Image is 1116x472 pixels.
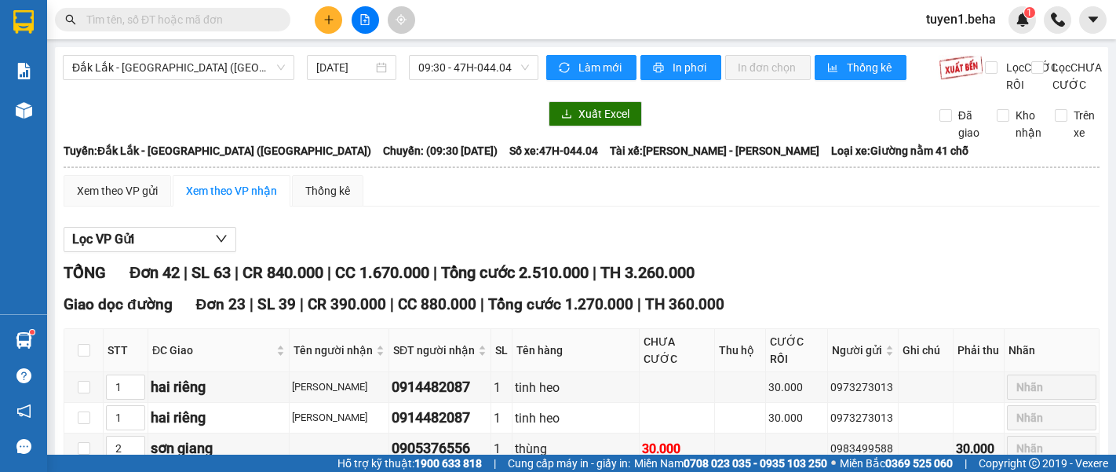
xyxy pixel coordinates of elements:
[549,101,642,126] button: downloadXuất Excel
[398,295,476,313] span: CC 880.000
[1016,13,1030,27] img: icon-new-feature
[393,342,475,359] span: SĐT người nhận
[64,227,236,252] button: Lọc VP Gửi
[16,368,31,383] span: question-circle
[673,59,709,76] span: In phơi
[127,375,144,387] span: Increase Value
[127,387,144,399] span: Decrease Value
[290,372,389,403] td: ANH SỸ
[642,439,712,459] div: 30.000
[389,403,491,434] td: 0914482087
[257,295,296,313] span: SL 39
[389,434,491,464] td: 0905376556
[1051,13,1065,27] img: phone-icon
[515,378,636,397] div: tinh heo
[830,379,895,396] div: 0973273013
[939,55,983,80] img: 9k=
[1046,59,1104,93] span: Lọc CHƯA CƯỚC
[315,6,342,34] button: plus
[127,448,144,460] span: Decrease Value
[65,14,76,25] span: search
[77,182,158,199] div: Xem theo VP gửi
[1067,107,1101,141] span: Trên xe
[186,182,277,199] div: Xem theo VP nhận
[1079,6,1107,34] button: caret-down
[215,232,228,245] span: down
[418,56,529,79] span: 09:30 - 47H-044.04
[640,329,715,372] th: CHƯA CƯỚC
[830,440,895,457] div: 0983499588
[152,342,273,359] span: ĐC Giao
[954,329,1005,372] th: Phải thu
[392,437,488,459] div: 0905376556
[815,55,906,80] button: bar-chartThống kê
[768,379,825,396] div: 30.000
[359,14,370,25] span: file-add
[480,295,484,313] span: |
[16,332,32,349] img: warehouse-icon
[515,408,636,428] div: tinh heo
[832,342,882,359] span: Người gửi
[127,406,144,418] span: Increase Value
[127,418,144,430] span: Decrease Value
[132,408,141,418] span: up
[965,455,967,472] span: |
[684,457,827,470] strong: 0708 023 035 - 0935 103 250
[494,455,496,472] span: |
[294,342,373,359] span: Tên người nhận
[132,389,141,398] span: down
[16,63,32,79] img: solution-icon
[151,376,286,398] div: hai riêng
[104,329,148,372] th: STT
[129,263,180,282] span: Đơn 42
[1086,13,1100,27] span: caret-down
[127,437,144,448] span: Increase Value
[352,6,379,34] button: file-add
[151,437,286,459] div: sơn giang
[396,14,407,25] span: aim
[1008,342,1095,359] div: Nhãn
[327,263,331,282] span: |
[952,107,986,141] span: Đã giao
[132,450,141,459] span: down
[1009,107,1048,141] span: Kho nhận
[640,55,721,80] button: printerIn phơi
[250,295,253,313] span: |
[827,62,841,75] span: bar-chart
[316,59,373,76] input: 11/08/2025
[292,379,386,395] div: [PERSON_NAME]
[509,142,598,159] span: Số xe: 47H-044.04
[235,263,239,282] span: |
[392,407,488,429] div: 0914482087
[593,263,596,282] span: |
[308,295,386,313] span: CR 390.000
[13,10,34,34] img: logo-vxr
[830,409,895,426] div: 0973273013
[645,295,724,313] span: TH 360.000
[389,372,491,403] td: 0914482087
[715,329,766,372] th: Thu hộ
[515,439,636,459] div: thùng
[546,55,636,80] button: syncLàm mới
[653,62,666,75] span: printer
[1024,7,1035,18] sup: 1
[1000,59,1060,93] span: Lọc CƯỚC RỒI
[414,457,482,470] strong: 1900 633 818
[390,295,394,313] span: |
[634,455,827,472] span: Miền Nam
[151,407,286,429] div: hai riêng
[725,55,811,80] button: In đơn chọn
[508,455,630,472] span: Cung cấp máy in - giấy in:
[768,409,825,426] div: 30.000
[491,329,512,372] th: SL
[488,295,633,313] span: Tổng cước 1.270.000
[30,330,35,335] sup: 1
[64,145,371,157] b: Tuyến: Đắk Lắk - [GEOGRAPHIC_DATA] ([GEOGRAPHIC_DATA])
[335,263,429,282] span: CC 1.670.000
[831,460,836,467] span: ⚪️
[184,263,188,282] span: |
[914,9,1008,29] span: tuyen1.beha
[559,62,572,75] span: sync
[132,439,141,448] span: up
[243,263,323,282] span: CR 840.000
